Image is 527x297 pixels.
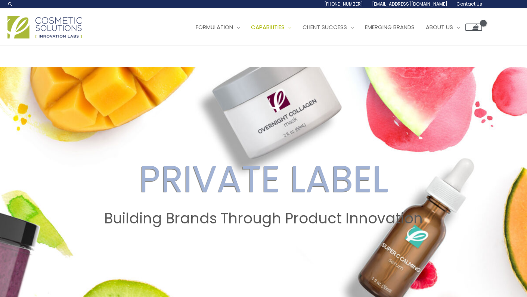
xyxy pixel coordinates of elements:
h2: Building Brands Through Product Innovation [7,210,520,227]
a: Client Success [297,16,359,38]
a: Emerging Brands [359,16,420,38]
a: Capabilities [245,16,297,38]
span: [PHONE_NUMBER] [324,1,363,7]
img: Cosmetic Solutions Logo [7,16,82,38]
span: Contact Us [456,1,482,7]
span: Formulation [196,23,233,31]
h2: PRIVATE LABEL [7,157,520,201]
nav: Site Navigation [185,16,482,38]
a: Formulation [190,16,245,38]
span: [EMAIL_ADDRESS][DOMAIN_NAME] [372,1,447,7]
span: Emerging Brands [365,23,415,31]
a: View Shopping Cart, empty [465,24,482,31]
span: Capabilities [251,23,285,31]
a: About Us [420,16,465,38]
span: About Us [426,23,453,31]
a: Search icon link [7,1,13,7]
span: Client Success [303,23,347,31]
